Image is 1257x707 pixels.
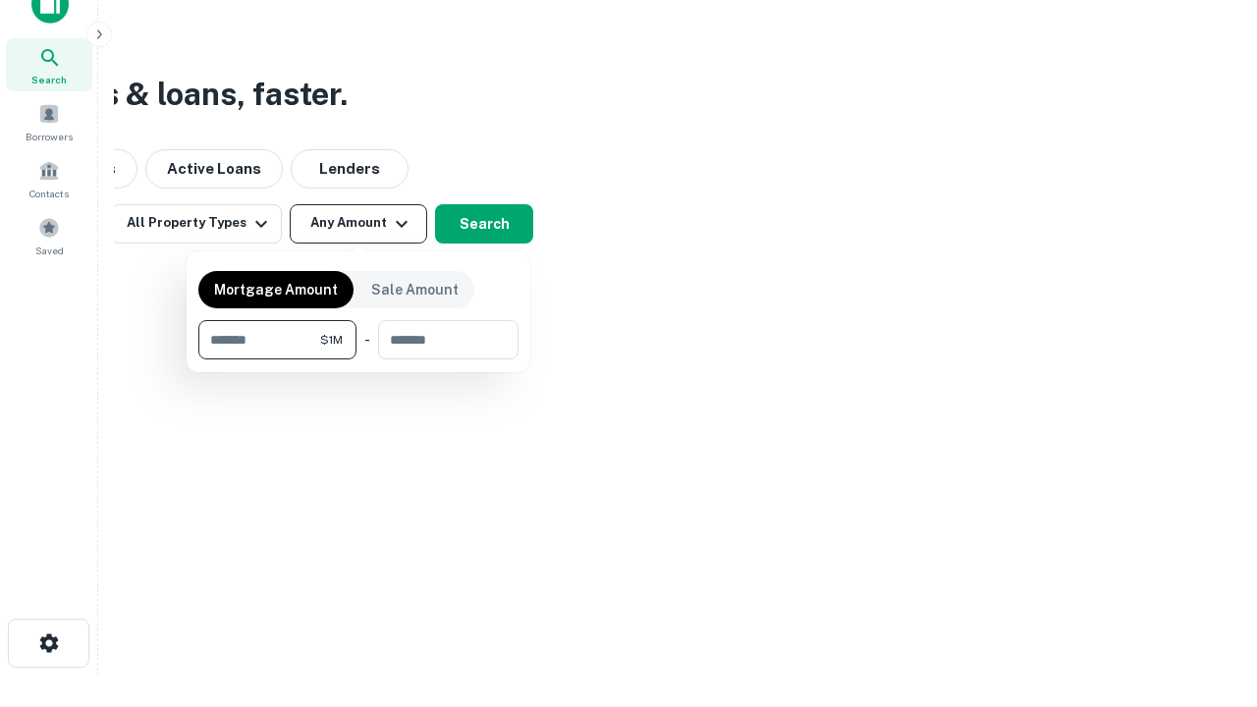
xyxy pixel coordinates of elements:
[214,279,338,300] p: Mortgage Amount
[364,320,370,359] div: -
[371,279,459,300] p: Sale Amount
[1159,550,1257,644] iframe: Chat Widget
[320,331,343,349] span: $1M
